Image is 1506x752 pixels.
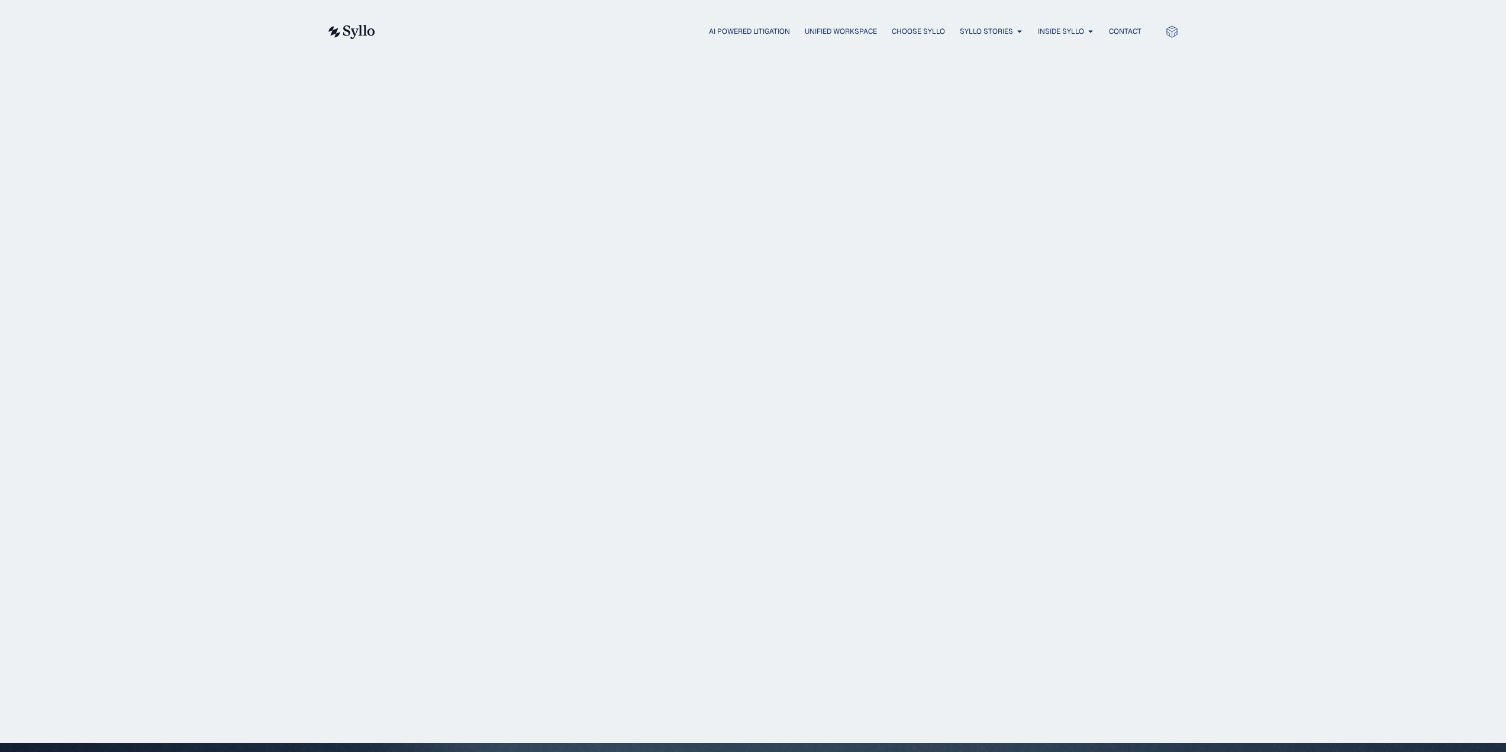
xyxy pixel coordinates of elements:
[399,26,1141,37] nav: Menu
[1109,26,1141,37] a: Contact
[892,26,945,37] a: Choose Syllo
[1038,26,1084,37] a: Inside Syllo
[399,26,1141,37] div: Menu Toggle
[709,26,790,37] a: AI Powered Litigation
[327,25,375,39] img: syllo
[960,26,1013,37] a: Syllo Stories
[805,26,877,37] a: Unified Workspace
